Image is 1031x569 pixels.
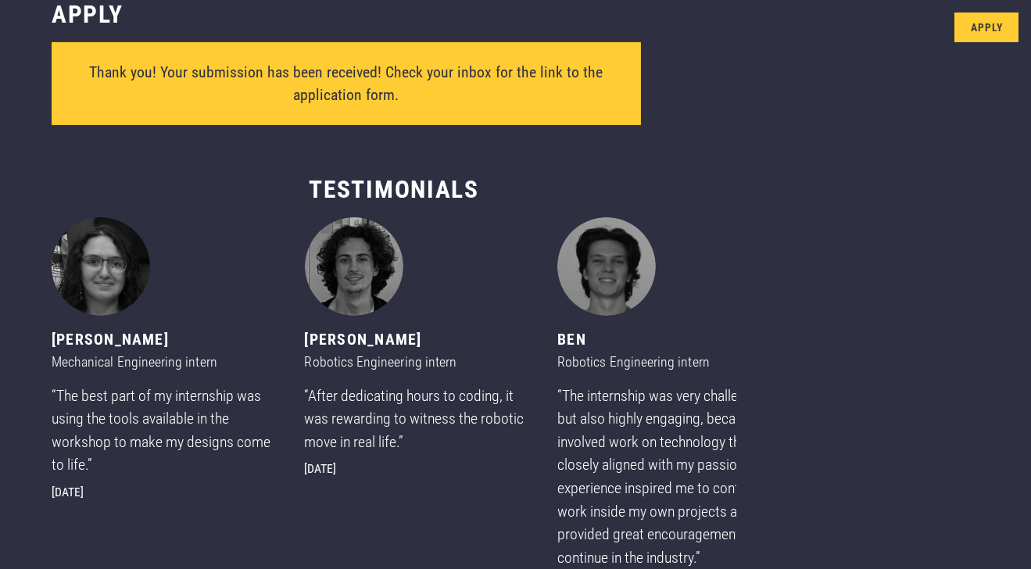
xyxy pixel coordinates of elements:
div: Thank you! Your submission has been received! Check your inbox for the link to the application form. [70,61,623,107]
div: “The best part of my internship was using the tools available in the workshop to make my designs ... [52,385,280,477]
div: [PERSON_NAME] [305,328,533,352]
div: 2 of 5 [305,217,533,478]
h3: Testimonials [52,174,736,205]
div: Ben [557,328,786,352]
div: Mechanical Engineering intern [52,352,280,373]
a: Apply [954,13,1018,42]
div: “After dedicating hours to coding, it was rewarding to witness the robotic move in real life.” [305,385,533,454]
div: “The internship was very challenging, but also highly engaging, because it involved work on techn... [557,385,786,569]
div: Internship form success [52,42,641,125]
div: Robotics Engineering intern [557,352,786,373]
div: [PERSON_NAME] [52,328,280,352]
div: [DATE] [305,460,533,478]
img: Ben - Robotics Engineering intern [557,217,656,316]
img: Tina - Mechanical Engineering intern [52,217,150,316]
div: 1 of 5 [52,217,280,501]
img: Jack - Robotics Engineering intern [305,217,403,316]
div: [DATE] [52,483,280,502]
div: Robotics Engineering intern [305,352,533,373]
